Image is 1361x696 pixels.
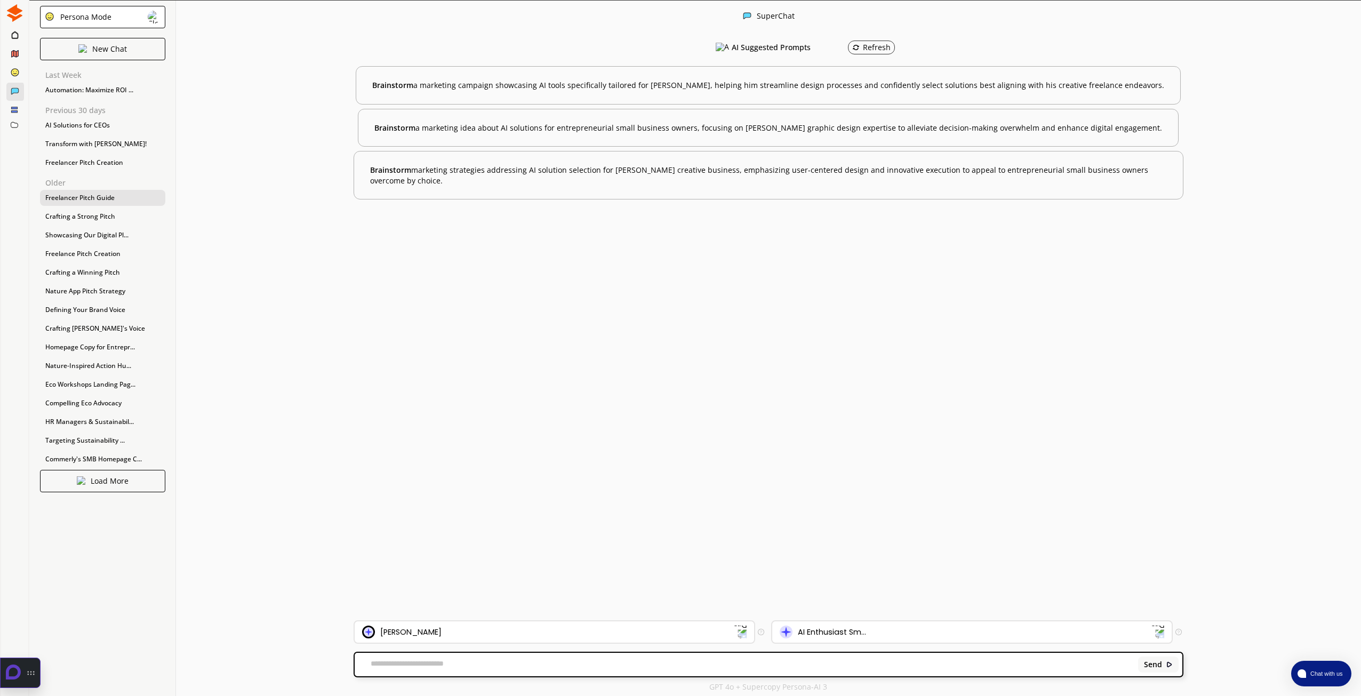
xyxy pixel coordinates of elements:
[758,629,764,635] img: Tooltip Icon
[40,321,165,337] div: Crafting [PERSON_NAME]'s Voice
[40,265,165,281] div: Crafting a Winning Pitch
[380,628,442,636] div: [PERSON_NAME]
[1144,660,1162,669] b: Send
[40,82,165,98] div: Automation: Maximize ROI ...
[780,626,792,638] img: Audience Icon
[1151,625,1165,639] img: Dropdown Icon
[78,44,87,53] img: Close
[40,377,165,393] div: Eco Workshops Landing Pag...
[1291,661,1351,686] button: atlas-launcher
[40,117,165,133] div: AI Solutions for CEOs
[40,209,165,225] div: Crafting a Strong Pitch
[40,451,165,467] div: Commerly's SMB Homepage C...
[757,12,795,22] div: SuperChat
[743,12,751,20] img: Close
[370,165,1166,186] b: marketing strategies addressing AI solution selection for [PERSON_NAME] creative business, emphas...
[1306,669,1345,678] span: Chat with us
[370,165,411,175] span: Brainstorm
[40,283,165,299] div: Nature App Pitch Strategy
[1166,661,1173,668] img: Close
[77,476,85,485] img: Close
[45,179,165,187] p: Older
[716,43,729,52] img: AI Suggested Prompts
[40,358,165,374] div: Nature-Inspired Action Hu...
[40,414,165,430] div: HR Managers & Sustainabil...
[852,44,860,51] img: Refresh
[92,45,127,53] p: New Chat
[1175,629,1182,635] img: Tooltip Icon
[374,123,415,133] span: Brainstorm
[852,43,891,52] div: Refresh
[709,683,827,691] p: GPT 4o + Supercopy Persona-AI 3
[372,80,413,90] span: Brainstorm
[91,477,129,485] p: Load More
[40,136,165,152] div: Transform with [PERSON_NAME]!
[45,12,54,21] img: Close
[45,71,165,79] p: Last Week
[45,106,165,115] p: Previous 30 days
[798,628,866,636] div: AI Enthusiast Sm...
[733,625,747,639] img: Dropdown Icon
[372,80,1164,91] b: a marketing campaign showcasing AI tools specifically tailored for [PERSON_NAME], helping him str...
[148,11,161,23] img: Close
[40,155,165,171] div: Freelancer Pitch Creation
[40,190,165,206] div: Freelancer Pitch Guide
[57,13,111,21] div: Persona Mode
[362,626,375,638] img: Brand Icon
[40,433,165,449] div: Targeting Sustainability ...
[6,4,23,22] img: Close
[732,39,811,55] h3: AI Suggested Prompts
[374,123,1162,133] b: a marketing idea about AI solutions for entrepreneurial small business owners, focusing on [PERSO...
[40,227,165,243] div: Showcasing Our Digital Pl...
[40,395,165,411] div: Compelling Eco Advocacy
[40,246,165,262] div: Freelance Pitch Creation
[40,302,165,318] div: Defining Your Brand Voice
[40,339,165,355] div: Homepage Copy for Entrepr...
